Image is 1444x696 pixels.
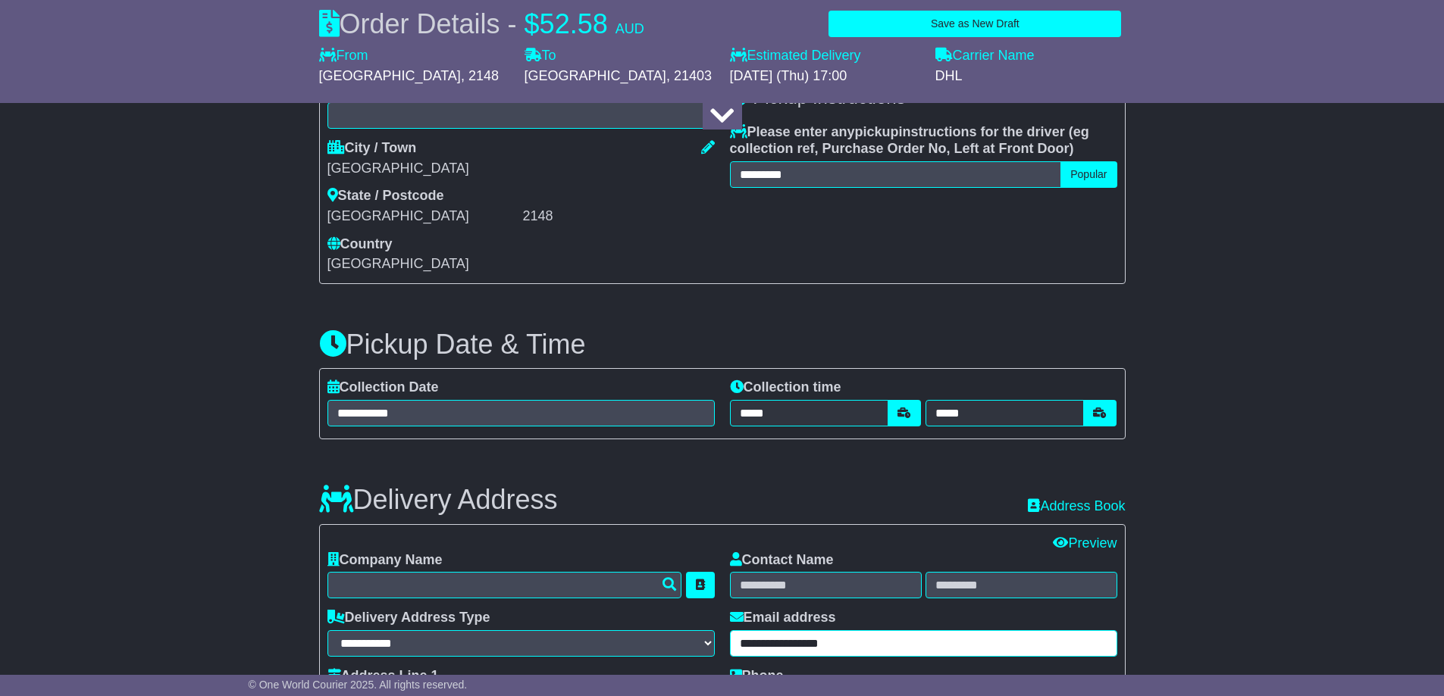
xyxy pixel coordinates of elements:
label: Company Name [327,552,443,569]
div: DHL [935,68,1126,85]
label: State / Postcode [327,188,444,204]
label: Please enter any instructions for the driver ( ) [730,124,1117,157]
label: Country [327,236,393,253]
label: Email address [730,610,836,626]
div: [GEOGRAPHIC_DATA] [327,208,519,225]
span: © One World Courier 2025. All rights reserved. [249,679,468,691]
span: [GEOGRAPHIC_DATA] [525,68,666,83]
label: To [525,48,556,64]
h3: Pickup Date & Time [319,329,1126,360]
span: AUD [616,21,644,36]
span: 52.58 [540,8,608,39]
label: Phone [730,668,784,685]
label: Estimated Delivery [730,48,920,64]
span: $ [525,8,540,39]
span: pickup [855,124,899,139]
span: [GEOGRAPHIC_DATA] [327,256,469,271]
label: Collection Date [327,379,439,396]
a: Preview [1053,535,1117,551]
label: City / Town [327,140,417,157]
span: eg collection ref, Purchase Order No, Left at Front Door [730,124,1089,156]
div: 2148 [523,208,715,225]
button: Popular [1060,161,1117,188]
a: Address Book [1028,498,1125,513]
div: Order Details - [319,8,644,40]
label: Carrier Name [935,48,1035,64]
div: [GEOGRAPHIC_DATA] [327,161,715,177]
button: Save as New Draft [828,11,1121,37]
span: [GEOGRAPHIC_DATA] [319,68,461,83]
label: Collection time [730,379,841,396]
label: Address Line 1 [327,668,439,685]
h3: Delivery Address [319,485,558,515]
div: [DATE] (Thu) 17:00 [730,68,920,85]
label: Contact Name [730,552,834,569]
span: , 21403 [666,68,712,83]
span: , 2148 [461,68,499,83]
label: Delivery Address Type [327,610,490,626]
label: From [319,48,368,64]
